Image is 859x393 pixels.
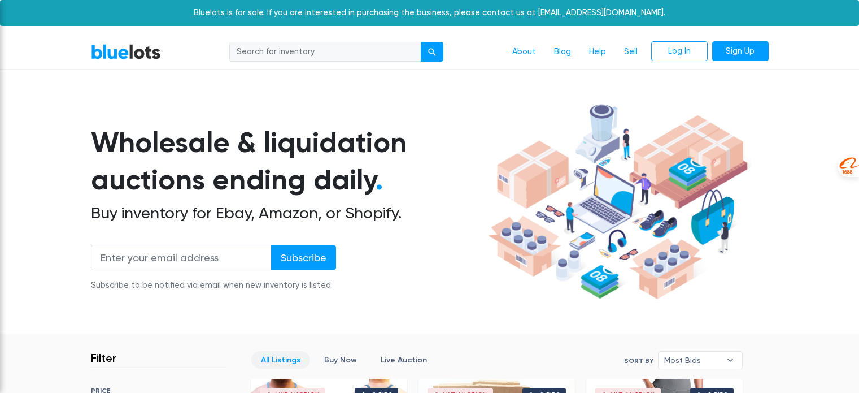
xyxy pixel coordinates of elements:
a: Live Auction [371,351,437,369]
h1: Wholesale & liquidation auctions ending daily [91,124,484,199]
a: BlueLots [91,44,161,60]
div: Subscribe to be notified via email when new inventory is listed. [91,279,336,292]
b: ▾ [718,352,742,369]
a: Blog [545,41,580,63]
h2: Buy inventory for Ebay, Amazon, or Shopify. [91,204,484,223]
span: Most Bids [664,352,721,369]
a: Help [580,41,615,63]
input: Enter your email address [91,245,272,270]
h3: Filter [91,351,116,365]
label: Sort By [624,356,653,366]
a: Buy Now [315,351,367,369]
a: Log In [651,41,708,62]
input: Search for inventory [229,42,421,62]
a: About [503,41,545,63]
input: Subscribe [271,245,336,270]
img: hero-ee84e7d0318cb26816c560f6b4441b76977f77a177738b4e94f68c95b2b83dbb.png [484,99,752,305]
a: All Listings [251,351,310,369]
a: Sign Up [712,41,769,62]
a: Sell [615,41,647,63]
span: . [376,163,383,197]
